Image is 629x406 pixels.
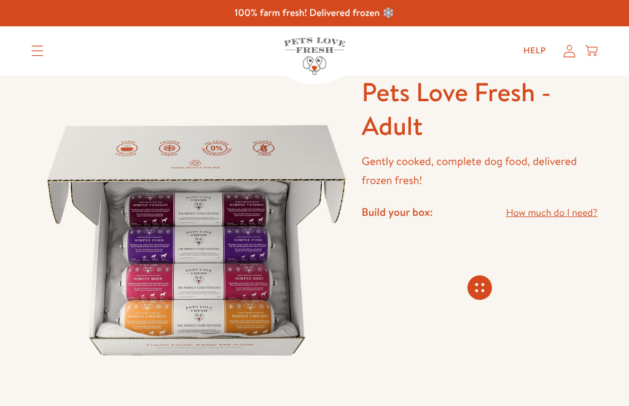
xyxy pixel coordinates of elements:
h4: Build your box: [362,205,433,219]
img: Pets Love Fresh [284,37,345,75]
summary: Translation missing: en.sections.header.menu [21,36,53,66]
h1: Pets Love Fresh - Adult [362,75,598,142]
a: Help [514,39,556,63]
svg: Connecting store [467,275,492,300]
p: Gently cooked, complete dog food, delivered frozen fresh! [362,152,598,190]
img: Pets Love Fresh - Adult [31,75,362,405]
a: How much do I need? [506,205,598,221]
